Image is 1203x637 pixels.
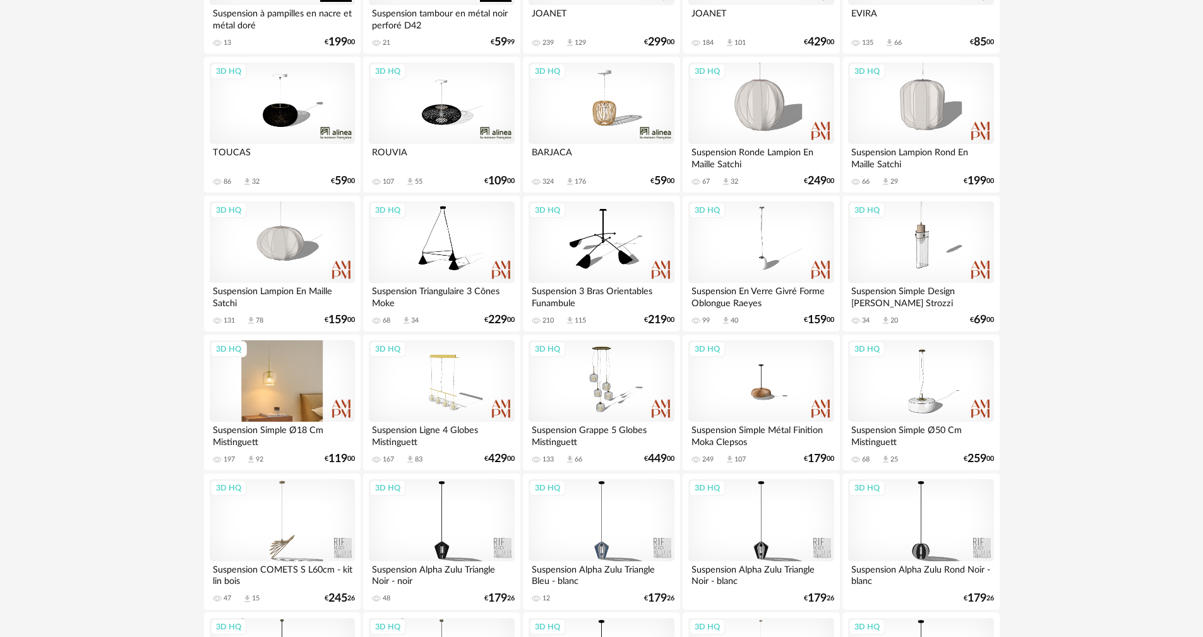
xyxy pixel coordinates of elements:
div: 115 [575,316,586,325]
a: 3D HQ Suspension Alpha Zulu Rond Noir - blanc €17926 [842,473,999,610]
div: 129 [575,39,586,47]
div: Suspension Simple Design [PERSON_NAME] Strozzi [848,283,993,308]
div: € 26 [325,594,355,603]
div: € 00 [970,316,994,324]
span: 429 [808,38,827,47]
div: € 00 [484,455,515,463]
div: 135 [862,39,873,47]
div: € 00 [804,38,834,47]
div: € 99 [491,38,515,47]
div: 3D HQ [849,619,885,635]
div: 66 [862,177,870,186]
span: Download icon [725,455,734,464]
div: 92 [256,455,263,464]
div: 3D HQ [529,480,566,496]
span: 59 [494,38,507,47]
span: Download icon [405,177,415,186]
div: 32 [252,177,260,186]
span: 259 [967,455,986,463]
div: JOANET [529,5,674,30]
a: 3D HQ Suspension Triangulaire 3 Cônes Moke 68 Download icon 34 €22900 [363,196,520,332]
span: 245 [328,594,347,603]
div: 3D HQ [210,202,247,218]
div: Suspension Simple Ø18 Cm Mistinguett [210,422,355,447]
span: 179 [488,594,507,603]
a: 3D HQ Suspension Simple Ø50 Cm Mistinguett 68 Download icon 25 €25900 [842,335,999,471]
div: 197 [224,455,235,464]
span: Download icon [565,38,575,47]
div: 107 [734,455,746,464]
div: € 00 [484,316,515,324]
div: 239 [542,39,554,47]
div: Suspension 3 Bras Orientables Funambule [529,283,674,308]
div: € 00 [650,177,674,186]
span: 229 [488,316,507,324]
div: 3D HQ [849,202,885,218]
div: 3D HQ [210,341,247,357]
div: € 26 [964,594,994,603]
div: Suspension Alpha Zulu Rond Noir - blanc [848,561,993,586]
span: Download icon [565,316,575,325]
span: 179 [967,594,986,603]
a: 3D HQ Suspension En Verre Givré Forme Oblongue Raeyes 99 Download icon 40 €15900 [683,196,839,332]
span: Download icon [242,177,252,186]
div: Suspension Alpha Zulu Triangle Noir - noir [369,561,514,586]
div: € 00 [325,316,355,324]
div: 3D HQ [689,63,726,80]
span: 159 [328,316,347,324]
div: Suspension Ronde Lampion En Maille Satchi [688,144,834,169]
div: € 00 [325,38,355,47]
div: Suspension Ligne 4 Globes Mistinguett [369,422,514,447]
div: 34 [411,316,419,325]
div: € 00 [964,177,994,186]
span: 179 [808,594,827,603]
div: 48 [383,594,390,603]
div: TOUCAS [210,144,355,169]
div: 176 [575,177,586,186]
span: 179 [648,594,667,603]
a: 3D HQ Suspension Alpha Zulu Triangle Noir - noir 48 €17926 [363,473,520,610]
div: 3D HQ [369,480,406,496]
a: 3D HQ ROUVIA 107 Download icon 55 €10900 [363,57,520,193]
div: 3D HQ [529,202,566,218]
span: Download icon [242,594,252,604]
div: € 00 [325,455,355,463]
div: 13 [224,39,231,47]
span: 219 [648,316,667,324]
div: Suspension Alpha Zulu Triangle Bleu - blanc [529,561,674,586]
span: Download icon [881,455,890,464]
div: 21 [383,39,390,47]
span: 199 [967,177,986,186]
span: 59 [335,177,347,186]
a: 3D HQ Suspension Ronde Lampion En Maille Satchi 67 Download icon 32 €24900 [683,57,839,193]
span: 119 [328,455,347,463]
a: 3D HQ TOUCAS 86 Download icon 32 €5900 [204,57,361,193]
div: € 00 [484,177,515,186]
div: Suspension tambour en métal noir perforé D42 [369,5,514,30]
span: 85 [974,38,986,47]
div: Suspension Lampion Rond En Maille Satchi [848,144,993,169]
a: 3D HQ Suspension Ligne 4 Globes Mistinguett 167 Download icon 83 €42900 [363,335,520,471]
div: Suspension Lampion En Maille Satchi [210,283,355,308]
div: 3D HQ [369,202,406,218]
div: 47 [224,594,231,603]
div: 68 [862,455,870,464]
div: 32 [731,177,738,186]
span: Download icon [565,177,575,186]
div: 12 [542,594,550,603]
div: 167 [383,455,394,464]
div: ROUVIA [369,144,514,169]
div: 210 [542,316,554,325]
span: 249 [808,177,827,186]
div: € 00 [804,455,834,463]
div: 3D HQ [689,480,726,496]
div: € 00 [804,316,834,324]
span: Download icon [402,316,411,325]
span: Download icon [725,38,734,47]
div: € 00 [964,455,994,463]
div: 34 [862,316,870,325]
div: 99 [702,316,710,325]
span: Download icon [721,177,731,186]
div: 107 [383,177,394,186]
a: 3D HQ Suspension Lampion En Maille Satchi 131 Download icon 78 €15900 [204,196,361,332]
